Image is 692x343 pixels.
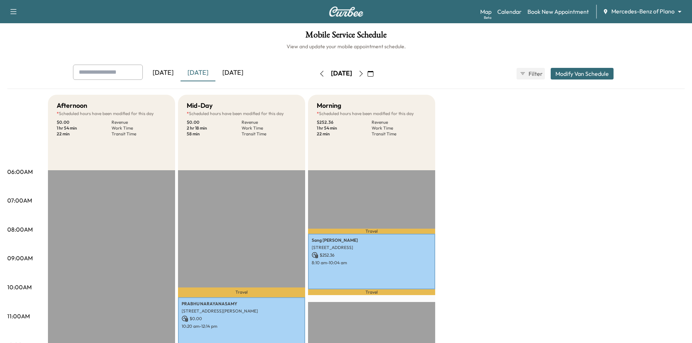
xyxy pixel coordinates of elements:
h5: Afternoon [57,101,87,111]
p: $ 0.00 [57,119,112,125]
p: Transit Time [372,131,426,137]
p: 8:10 am - 10:04 am [312,260,432,266]
p: Work Time [112,125,166,131]
p: 07:00AM [7,196,32,205]
p: Revenue [112,119,166,125]
p: Transit Time [112,131,166,137]
p: 1 hr 54 min [57,125,112,131]
button: Modify Van Schedule [551,68,614,79]
p: 10:00AM [7,283,32,291]
div: [DATE] [215,65,250,81]
p: $ 0.00 [182,315,302,322]
a: MapBeta [480,7,491,16]
p: 58 min [187,131,242,137]
p: Work Time [242,125,296,131]
img: Curbee Logo [329,7,364,17]
div: [DATE] [331,69,352,78]
div: [DATE] [181,65,215,81]
p: Transit Time [242,131,296,137]
p: Work Time [372,125,426,131]
p: 08:00AM [7,225,33,234]
h1: Mobile Service Schedule [7,30,685,43]
p: 06:00AM [7,167,33,176]
a: Book New Appointment [527,7,589,16]
p: Travel [308,229,435,233]
button: Filter [517,68,545,79]
p: PRABHU NARAYANASAMY [182,301,302,307]
div: [DATE] [146,65,181,81]
h5: Mid-Day [187,101,213,111]
p: $ 0.00 [187,119,242,125]
span: Filter [529,69,542,78]
p: 1 hr 54 min [317,125,372,131]
p: [STREET_ADDRESS][PERSON_NAME] [182,308,302,314]
p: 22 min [317,131,372,137]
p: 22 min [57,131,112,137]
p: 09:00AM [7,254,33,262]
p: Travel [178,287,305,297]
p: Travel [308,289,435,295]
h5: Morning [317,101,341,111]
p: 10:20 am - 12:14 pm [182,323,302,329]
p: Scheduled hours have been modified for this day [187,111,296,117]
p: [STREET_ADDRESS] [312,245,432,250]
div: Beta [484,15,491,20]
a: Calendar [497,7,522,16]
p: 11:00AM [7,312,30,320]
p: Scheduled hours have been modified for this day [317,111,426,117]
h6: View and update your mobile appointment schedule. [7,43,685,50]
p: $ 252.36 [317,119,372,125]
span: Mercedes-Benz of Plano [611,7,675,16]
p: Revenue [242,119,296,125]
p: Sang [PERSON_NAME] [312,237,432,243]
p: 2 hr 18 min [187,125,242,131]
p: Scheduled hours have been modified for this day [57,111,166,117]
p: Revenue [372,119,426,125]
p: $ 252.36 [312,252,432,258]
